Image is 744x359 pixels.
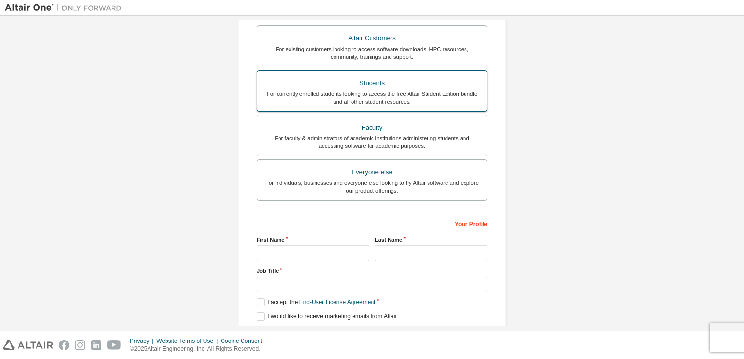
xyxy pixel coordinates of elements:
[257,215,487,231] div: Your Profile
[3,340,53,350] img: altair_logo.svg
[263,179,481,195] div: For individuals, businesses and everyone else looking to try Altair software and explore our prod...
[75,340,85,350] img: instagram.svg
[107,340,121,350] img: youtube.svg
[5,3,127,13] img: Altair One
[257,236,369,244] label: First Name
[221,337,268,345] div: Cookie Consent
[299,299,376,305] a: End-User License Agreement
[263,76,481,90] div: Students
[59,340,69,350] img: facebook.svg
[257,267,487,275] label: Job Title
[375,236,487,244] label: Last Name
[263,90,481,106] div: For currently enrolled students looking to access the free Altair Student Edition bundle and all ...
[263,134,481,150] div: For faculty & administrators of academic institutions administering students and accessing softwa...
[263,165,481,179] div: Everyone else
[263,121,481,135] div: Faculty
[156,337,221,345] div: Website Terms of Use
[263,32,481,45] div: Altair Customers
[257,312,397,321] label: I would like to receive marketing emails from Altair
[257,298,375,306] label: I accept the
[263,45,481,61] div: For existing customers looking to access software downloads, HPC resources, community, trainings ...
[130,345,268,353] p: © 2025 Altair Engineering, Inc. All Rights Reserved.
[130,337,156,345] div: Privacy
[91,340,101,350] img: linkedin.svg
